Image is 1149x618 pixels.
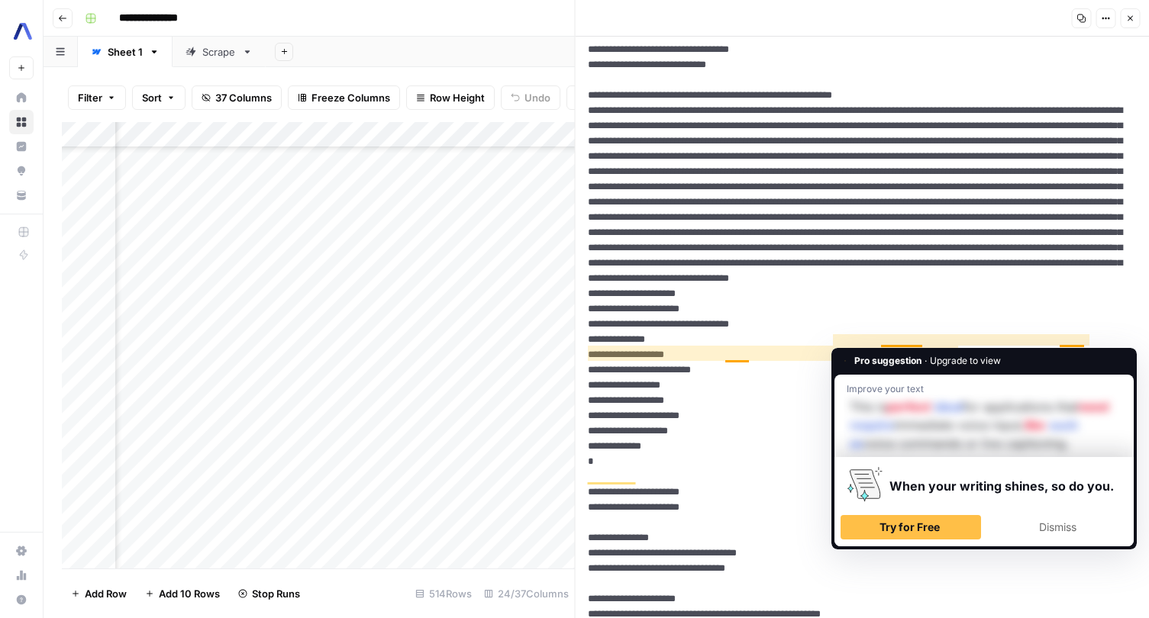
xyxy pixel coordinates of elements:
[9,85,34,110] a: Home
[9,134,34,159] a: Insights
[215,90,272,105] span: 37 Columns
[159,586,220,601] span: Add 10 Rows
[78,90,102,105] span: Filter
[9,12,34,50] button: Workspace: AssemblyAI
[192,85,282,110] button: 37 Columns
[478,581,575,606] div: 24/37 Columns
[406,85,495,110] button: Row Height
[68,85,126,110] button: Filter
[173,37,266,67] a: Scrape
[430,90,485,105] span: Row Height
[9,110,34,134] a: Browse
[501,85,560,110] button: Undo
[142,90,162,105] span: Sort
[524,90,550,105] span: Undo
[9,183,34,208] a: Your Data
[9,563,34,587] a: Usage
[136,581,229,606] button: Add 10 Rows
[202,44,236,60] div: Scrape
[9,587,34,612] button: Help + Support
[9,18,37,45] img: AssemblyAI Logo
[229,581,309,606] button: Stop Runs
[62,581,136,606] button: Add Row
[311,90,390,105] span: Freeze Columns
[108,44,143,60] div: Sheet 1
[409,581,478,606] div: 514 Rows
[9,539,34,563] a: Settings
[252,586,300,601] span: Stop Runs
[288,85,400,110] button: Freeze Columns
[85,586,127,601] span: Add Row
[132,85,186,110] button: Sort
[9,159,34,183] a: Opportunities
[78,37,173,67] a: Sheet 1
